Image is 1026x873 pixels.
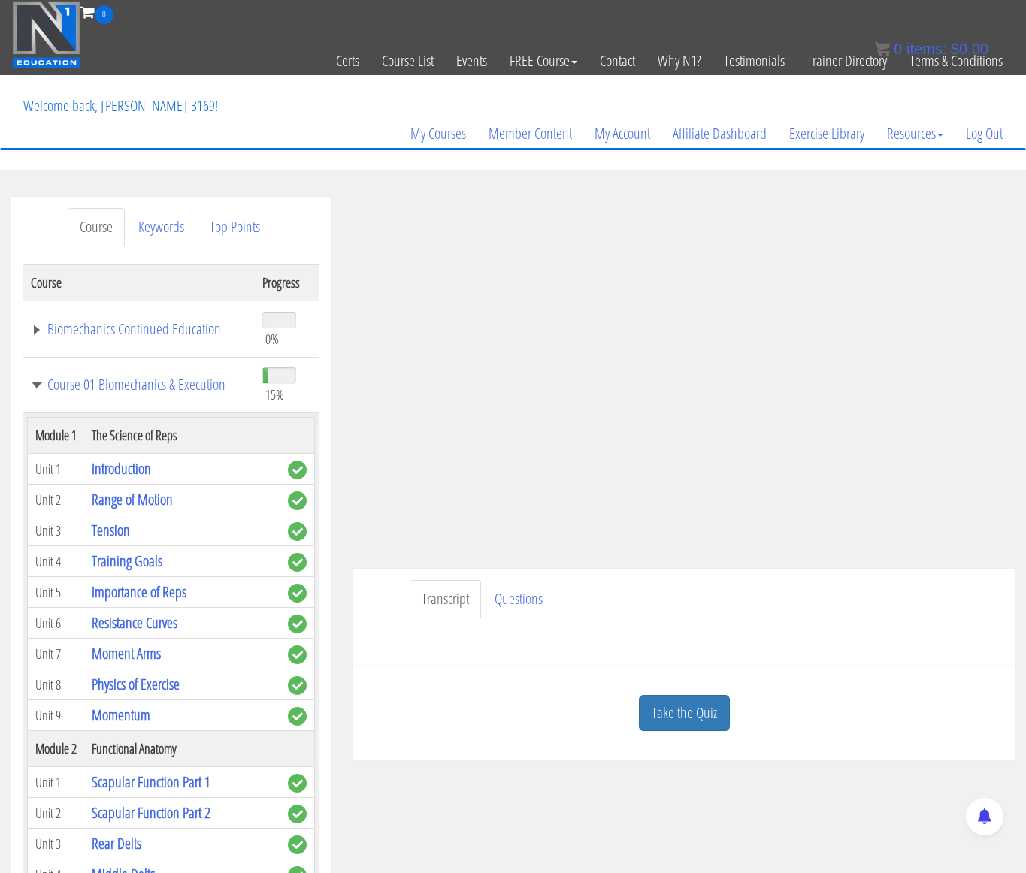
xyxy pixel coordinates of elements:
[28,731,85,767] th: Module 2
[661,98,778,170] a: Affiliate Dashboard
[80,2,113,22] a: 0
[906,41,946,57] span: items:
[198,208,272,246] a: Top Points
[28,669,85,700] td: Unit 8
[92,551,162,571] a: Training Goals
[31,322,247,337] a: Biomechanics Continued Education
[325,24,371,98] a: Certs
[68,208,125,246] a: Course
[371,24,445,98] a: Course List
[796,24,898,98] a: Trainer Directory
[955,98,1014,170] a: Log Out
[84,731,280,767] th: Functional Anatomy
[288,707,307,726] span: complete
[28,608,85,639] td: Unit 6
[12,76,229,136] p: Welcome back, [PERSON_NAME]-3169!
[898,24,1014,98] a: Terms & Conditions
[894,41,902,57] span: 0
[399,98,477,170] a: My Courses
[288,584,307,603] span: complete
[288,615,307,633] span: complete
[31,377,247,392] a: Course 01 Biomechanics & Execution
[477,98,583,170] a: Member Content
[28,829,85,859] td: Unit 3
[28,798,85,829] td: Unit 2
[951,41,959,57] span: $
[92,674,180,694] a: Physics of Exercise
[84,418,280,454] th: The Science of Reps
[92,643,161,663] a: Moment Arms
[92,489,173,509] a: Range of Motion
[875,41,988,57] a: 0 items: $0.00
[265,386,284,403] span: 15%
[288,835,307,854] span: complete
[951,41,988,57] bdi: 0.00
[23,264,255,301] th: Course
[483,580,555,618] a: Questions
[288,553,307,572] span: complete
[92,802,210,823] a: Scapular Function Part 2
[583,98,661,170] a: My Account
[713,24,796,98] a: Testimonials
[410,580,481,618] a: Transcript
[92,833,141,853] a: Rear Delts
[498,24,589,98] a: FREE Course
[28,515,85,546] td: Unit 3
[288,522,307,541] span: complete
[92,581,186,602] a: Importance of Reps
[92,772,210,792] a: Scapular Function Part 1
[265,331,279,347] span: 0%
[95,5,113,24] span: 0
[288,774,307,793] span: complete
[445,24,498,98] a: Events
[646,24,713,98] a: Why N1?
[126,208,196,246] a: Keywords
[12,1,80,68] img: n1-education
[288,645,307,664] span: complete
[28,767,85,798] td: Unit 1
[288,676,307,695] span: complete
[28,639,85,669] td: Unit 7
[28,485,85,515] td: Unit 2
[288,805,307,823] span: complete
[28,454,85,485] td: Unit 1
[92,705,150,725] a: Momentum
[255,264,319,301] th: Progress
[92,520,130,540] a: Tension
[28,418,85,454] th: Module 1
[288,491,307,510] span: complete
[639,695,730,732] a: Take the Quiz
[28,577,85,608] td: Unit 5
[92,458,151,479] a: Introduction
[778,98,876,170] a: Exercise Library
[28,546,85,577] td: Unit 4
[876,98,955,170] a: Resources
[589,24,646,98] a: Contact
[288,461,307,479] span: complete
[92,612,177,633] a: Resistance Curves
[875,41,890,56] img: icon11.png
[28,700,85,731] td: Unit 9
